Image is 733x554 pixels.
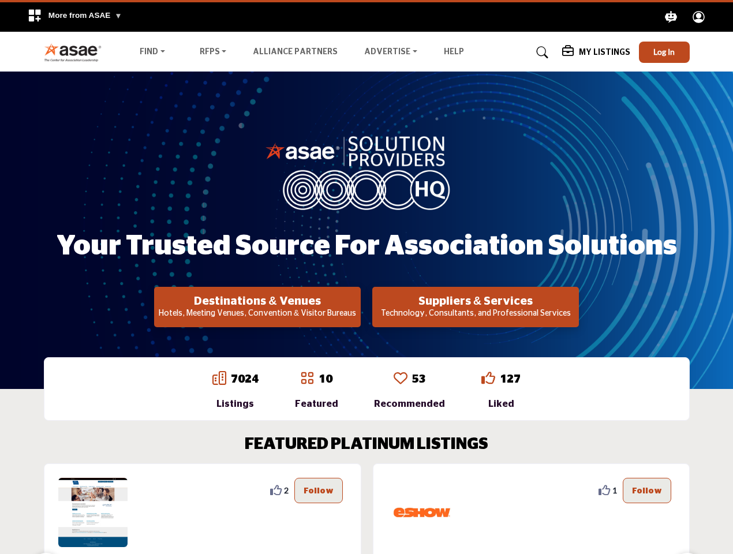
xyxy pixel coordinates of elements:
button: Destinations & Venues Hotels, Meeting Venues, Convention & Visitor Bureaus [154,287,361,327]
img: Site Logo [44,43,108,62]
img: eShow [387,478,457,547]
a: Search [525,43,556,62]
p: Technology, Consultants, and Professional Services [376,308,575,320]
span: More from ASAE [48,11,122,20]
h2: FEATURED PLATINUM LISTINGS [245,435,488,455]
h2: Destinations & Venues [158,294,357,308]
button: Log In [639,42,690,63]
span: 2 [284,484,289,496]
i: Go to Liked [481,371,495,385]
a: Help [444,48,464,56]
a: RFPs [192,44,235,61]
div: More from ASAE [20,2,129,32]
img: ASAE Business Solutions [58,478,128,547]
span: Log In [653,47,675,57]
span: 1 [612,484,617,496]
a: Go to Recommended [394,371,407,387]
p: Follow [304,484,334,497]
a: 7024 [231,373,259,385]
a: Go to Featured [300,371,314,387]
button: Follow [623,478,671,503]
p: Hotels, Meeting Venues, Convention & Visitor Bureaus [158,308,357,320]
div: Liked [481,397,521,411]
p: Follow [632,484,662,497]
div: Recommended [374,397,445,411]
img: image [265,133,468,209]
h2: Suppliers & Services [376,294,575,308]
h5: My Listings [579,47,630,58]
h1: Your Trusted Source for Association Solutions [57,229,677,264]
button: Follow [294,478,343,503]
a: 10 [319,373,332,385]
a: Find [132,44,173,61]
div: Featured [295,397,338,411]
a: Advertise [356,44,425,61]
a: 127 [500,373,521,385]
a: Alliance Partners [253,48,338,56]
button: Suppliers & Services Technology, Consultants, and Professional Services [372,287,579,327]
div: My Listings [562,46,630,59]
a: 53 [412,373,426,385]
div: Listings [212,397,259,411]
